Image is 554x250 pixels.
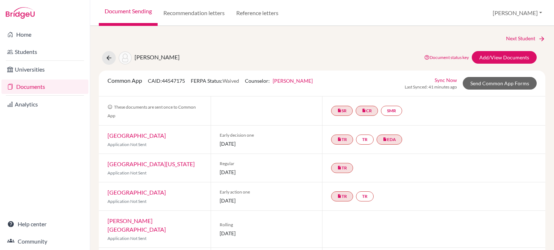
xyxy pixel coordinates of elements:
a: SMR [381,106,402,116]
a: Document status key [424,55,469,60]
a: [PERSON_NAME] [273,78,313,84]
span: FERPA Status: [191,78,239,84]
a: insert_drive_fileEDA [377,135,402,145]
a: Community [1,234,88,249]
a: [GEOGRAPHIC_DATA] [107,189,166,196]
span: [DATE] [220,229,314,237]
a: Add/View Documents [472,51,537,64]
a: Documents [1,79,88,94]
span: [DATE] [220,197,314,204]
a: Students [1,45,88,59]
span: Early action one [220,189,314,195]
a: Analytics [1,97,88,112]
span: These documents are sent once to Common App [107,104,196,118]
a: insert_drive_fileTR [331,191,353,201]
span: [DATE] [220,140,314,147]
span: Common App [107,77,142,84]
span: Early decision one [220,132,314,138]
span: CAID: 44547175 [148,78,185,84]
i: insert_drive_file [383,137,387,141]
a: [PERSON_NAME][GEOGRAPHIC_DATA] [107,217,166,233]
img: Bridge-U [6,7,35,19]
a: Sync Now [435,76,457,84]
span: Last Synced: 41 minutes ago [405,84,457,90]
a: Next Student [506,35,545,42]
a: insert_drive_fileTR [331,163,353,173]
i: insert_drive_file [337,108,342,113]
i: insert_drive_file [362,108,366,113]
a: [GEOGRAPHIC_DATA][US_STATE] [107,160,195,167]
span: Application Not Sent [107,170,146,176]
a: insert_drive_fileCR [356,106,378,116]
span: Application Not Sent [107,236,146,241]
a: TR [356,191,374,201]
span: Counselor: [245,78,313,84]
button: [PERSON_NAME] [489,6,545,20]
i: insert_drive_file [337,165,342,170]
span: Application Not Sent [107,142,146,147]
span: Regular [220,160,314,167]
i: insert_drive_file [337,194,342,198]
a: [GEOGRAPHIC_DATA] [107,132,166,139]
a: Help center [1,217,88,231]
i: insert_drive_file [337,137,342,141]
a: insert_drive_fileTR [331,135,353,145]
a: Home [1,27,88,42]
a: insert_drive_fileSR [331,106,353,116]
span: [PERSON_NAME] [135,54,180,60]
span: Waived [223,78,239,84]
a: TR [356,135,374,145]
span: Application Not Sent [107,199,146,204]
a: Send Common App Forms [463,77,537,90]
span: Rolling [220,222,314,228]
a: Universities [1,62,88,77]
span: [DATE] [220,168,314,176]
